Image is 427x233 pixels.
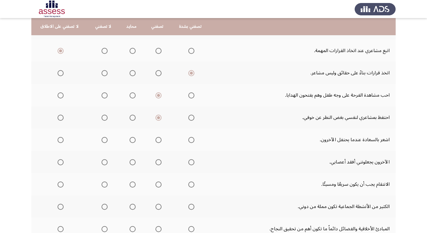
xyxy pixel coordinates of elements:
td: الآخرون يجعلونني أفقد أعصابي. [209,151,396,173]
mat-radio-group: Select an option [55,201,64,212]
mat-radio-group: Select an option [55,112,64,123]
mat-radio-group: Select an option [153,201,162,212]
mat-radio-group: Select an option [99,157,108,167]
img: Assessment logo of Emotional Intelligence Assessment - THL [31,1,72,17]
td: اتخذ قرارات بناءً على حقائق وليس مشاعر. [209,62,396,84]
mat-radio-group: Select an option [99,179,108,189]
mat-radio-group: Select an option [186,68,194,78]
mat-radio-group: Select an option [127,157,136,167]
mat-radio-group: Select an option [127,90,136,100]
td: احب مشاهدة الفرحة على وجه طفل وهم يفتحون الهدايا. [209,84,396,106]
mat-radio-group: Select an option [153,90,162,100]
mat-radio-group: Select an option [99,68,108,78]
th: تصفني بشدة [171,18,209,35]
mat-radio-group: Select an option [127,135,136,145]
img: Assess Talent Management logo [355,1,396,17]
mat-radio-group: Select an option [55,157,64,167]
mat-radio-group: Select an option [99,135,108,145]
mat-radio-group: Select an option [153,112,162,123]
mat-radio-group: Select an option [127,68,136,78]
mat-radio-group: Select an option [55,45,64,56]
mat-radio-group: Select an option [153,179,162,189]
mat-radio-group: Select an option [127,112,136,123]
mat-radio-group: Select an option [55,135,64,145]
mat-radio-group: Select an option [186,135,194,145]
mat-radio-group: Select an option [99,201,108,212]
mat-radio-group: Select an option [153,135,162,145]
td: احتفظ بمشاعري لنفسي بغض النظر عن خوفي. [209,106,396,129]
mat-radio-group: Select an option [127,179,136,189]
mat-radio-group: Select an option [55,90,64,100]
mat-radio-group: Select an option [55,179,64,189]
mat-radio-group: Select an option [153,68,162,78]
mat-radio-group: Select an option [186,201,194,212]
mat-radio-group: Select an option [153,45,162,56]
mat-radio-group: Select an option [186,45,194,56]
mat-radio-group: Select an option [99,90,108,100]
mat-radio-group: Select an option [186,90,194,100]
th: لا تصفني [88,18,119,35]
mat-radio-group: Select an option [99,45,108,56]
mat-radio-group: Select an option [153,157,162,167]
th: تصفني [144,18,171,35]
td: اتبع مشاعري عند اتخاذ القرارات المهمة. [209,39,396,62]
td: اشعر بالسعادة عندما يحتفل الآخرون. [209,129,396,151]
mat-radio-group: Select an option [55,68,64,78]
mat-radio-group: Select an option [99,112,108,123]
mat-radio-group: Select an option [127,45,136,56]
mat-radio-group: Select an option [186,157,194,167]
mat-radio-group: Select an option [127,201,136,212]
th: لا تصفني على الاطلاق [31,18,88,35]
td: الكثير من الأنشطة الجماعية تكون مملة من دوني. [209,195,396,218]
mat-radio-group: Select an option [186,112,194,123]
th: محايد [119,18,144,35]
td: الانتقام يجب أن يكون سريعًا ومسيئًا. [209,173,396,195]
mat-radio-group: Select an option [186,179,194,189]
